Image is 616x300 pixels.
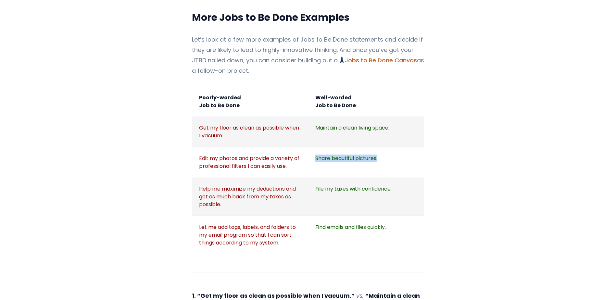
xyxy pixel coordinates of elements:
em: vs. [356,292,364,300]
p: Let’s look at a few more examples of Jobs to Be Done statements and decide if they are likely to ... [192,34,424,76]
td: File my taxes with confidence. [308,178,424,216]
td: Help me maximize my deductions and get as much back from my taxes as possible. [192,178,308,216]
strong: Poorly-worded Job to Be Done [199,94,241,109]
strong: 1. “Get my floor as clean as possible when I vacuum.” [192,292,355,300]
td: Maintain a clean living space. [308,117,424,147]
td: Find emails and files quickly. [308,216,424,254]
td: Let me add tags, labels, and folders to my email program so that I can sort things according to m... [192,216,308,254]
strong: Well-worded Job to Be Done [315,94,356,109]
td: Edit my photos and provide a variety of professional filters I can easily use. [192,147,308,178]
a: Jobs to Be Done Canvas [340,56,417,64]
td: Share beautiful pictures. [308,147,424,178]
td: Get my floor as clean as possible when I vacuum. [192,117,308,147]
h2: More Jobs to Be Done Examples [192,11,424,24]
